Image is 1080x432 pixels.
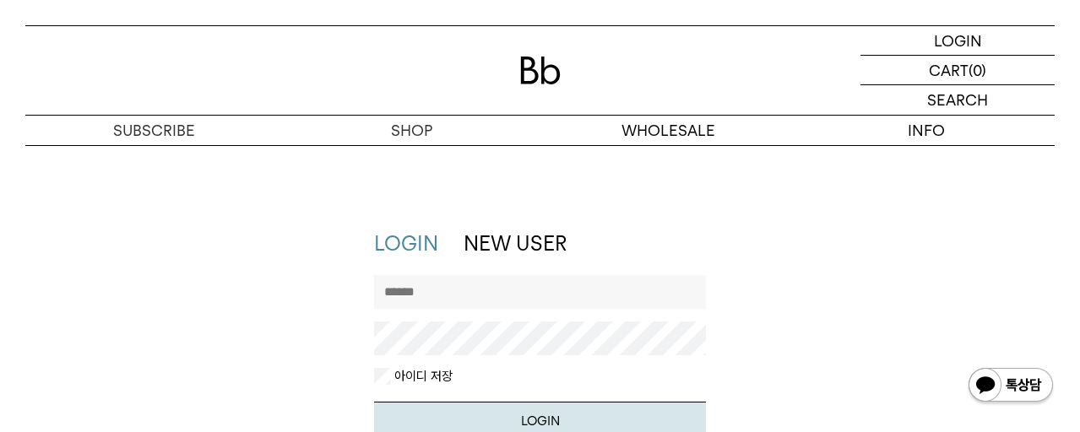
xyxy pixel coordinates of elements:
[929,56,969,84] p: CART
[25,116,283,145] a: SUBSCRIBE
[464,231,567,256] a: NEW USER
[391,368,453,385] label: 아이디 저장
[374,231,438,256] a: LOGIN
[283,116,540,145] a: SHOP
[860,56,1055,85] a: CART (0)
[969,56,986,84] p: (0)
[860,26,1055,56] a: LOGIN
[927,85,988,115] p: SEARCH
[520,57,561,84] img: 로고
[540,116,798,145] p: WHOLESALE
[797,116,1055,145] p: INFO
[967,366,1055,407] img: 카카오톡 채널 1:1 채팅 버튼
[934,26,982,55] p: LOGIN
